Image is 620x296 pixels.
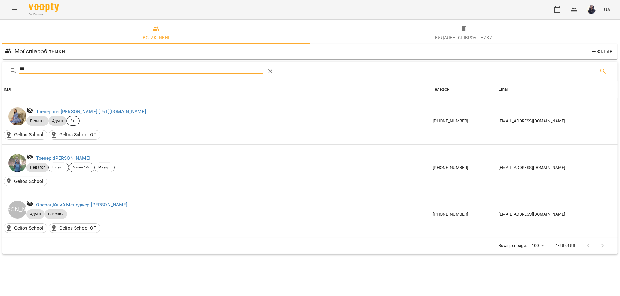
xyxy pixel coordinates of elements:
[14,224,44,232] p: Gelios School
[8,201,26,219] div: [PERSON_NAME]
[26,165,48,170] span: Педагог
[497,144,618,191] td: [EMAIL_ADDRESS][DOMAIN_NAME]
[587,5,596,14] img: de66a22b4ea812430751315b74cfe34b.jpg
[4,223,47,233] div: Gelios School()
[49,223,100,233] div: Gelios School ОП()
[431,144,497,191] td: [PHONE_NUMBER]
[4,86,11,93] div: Ім'я
[36,109,146,114] a: Тренер шч:[PERSON_NAME] [URL][DOMAIN_NAME]
[36,155,91,161] a: Тренер :[PERSON_NAME]
[8,154,26,172] img: Оладько Марія
[48,118,66,124] span: Адмін
[433,86,450,93] div: Телефон
[94,163,115,172] div: Ма укр
[433,86,496,93] span: Телефон
[433,86,450,93] div: Sort
[2,62,618,81] div: Table Toolbar
[66,116,80,126] div: Дт
[98,165,109,170] p: Ма укр
[499,243,527,249] p: Rows per page:
[602,4,613,15] button: UA
[59,224,97,232] p: Gelios School ОП
[52,165,63,170] p: Шч укр
[59,131,97,138] p: Gelios School ОП
[4,130,47,140] div: Gelios School()
[497,191,618,238] td: [EMAIL_ADDRESS][DOMAIN_NAME]
[497,98,618,145] td: [EMAIL_ADDRESS][DOMAIN_NAME]
[29,3,59,12] img: Voopty Logo
[48,163,69,172] div: Шч укр
[14,47,65,56] h6: Мої співробітники
[45,211,67,217] span: Власник
[26,118,48,124] span: Педагог
[19,64,263,74] input: Пошук
[4,86,430,93] span: Ім'я
[588,46,615,57] button: Фільтр
[69,163,94,172] div: Матем 1-6
[529,241,546,250] div: 100
[8,107,26,125] img: Біволару Аліна https://us06web.zoom.us/j/83742518055
[431,98,497,145] td: [PHONE_NUMBER]
[556,243,575,249] p: 1-88 of 88
[604,6,610,13] span: UA
[70,119,74,124] p: Дт
[143,34,169,41] div: Всі активні
[49,130,100,140] div: Gelios School ОП()
[36,202,127,208] a: Операційний Менеджер:[PERSON_NAME]
[499,86,509,93] div: Email
[596,64,610,79] button: Пошук
[29,12,59,16] span: For Business
[431,191,497,238] td: [PHONE_NUMBER]
[73,165,89,170] p: Матем 1-6
[435,34,493,41] div: Видалені cпівробітники
[26,211,45,217] span: Адмін
[499,86,616,93] span: Email
[14,131,44,138] p: Gelios School
[590,48,613,55] span: Фільтр
[14,178,44,185] p: Gelios School
[7,2,22,17] button: Menu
